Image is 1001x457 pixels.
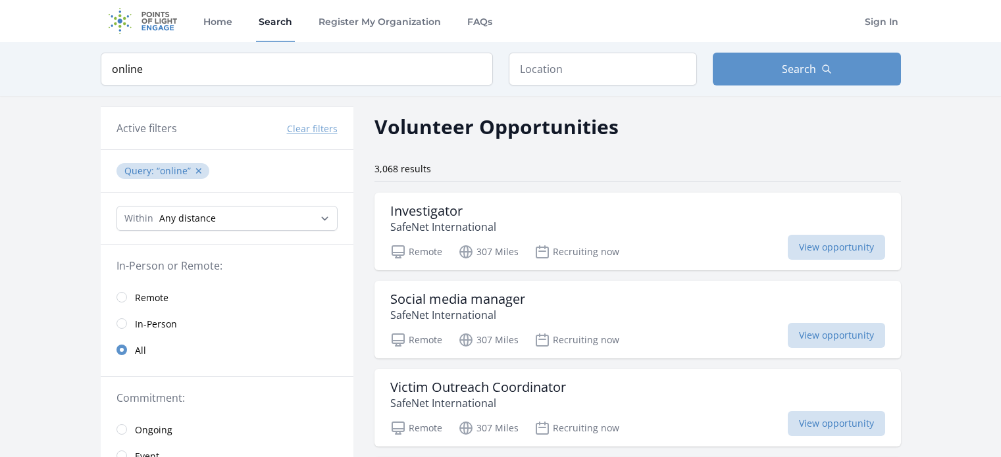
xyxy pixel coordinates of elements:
button: ✕ [195,164,203,178]
select: Search Radius [116,206,338,231]
button: Clear filters [287,122,338,135]
legend: In-Person or Remote: [116,258,338,274]
p: 307 Miles [458,332,519,348]
a: Social media manager SafeNet International Remote 307 Miles Recruiting now View opportunity [374,281,901,358]
h3: Active filters [116,120,177,136]
p: Remote [390,244,442,260]
p: SafeNet International [390,395,566,411]
span: Search [782,61,816,77]
span: View opportunity [788,323,885,348]
q: online [157,164,191,177]
p: 307 Miles [458,420,519,436]
span: All [135,344,146,357]
h3: Victim Outreach Coordinator [390,379,566,395]
p: Recruiting now [534,332,619,348]
span: 3,068 results [374,162,431,175]
a: All [101,337,353,363]
span: Query : [124,164,157,177]
p: Recruiting now [534,244,619,260]
h3: Investigator [390,203,496,219]
p: 307 Miles [458,244,519,260]
p: Recruiting now [534,420,619,436]
h2: Volunteer Opportunities [374,112,619,141]
p: SafeNet International [390,219,496,235]
a: Investigator SafeNet International Remote 307 Miles Recruiting now View opportunity [374,193,901,270]
input: Keyword [101,53,493,85]
span: Remote [135,291,168,304]
p: SafeNet International [390,307,525,323]
span: In-Person [135,318,177,331]
a: Victim Outreach Coordinator SafeNet International Remote 307 Miles Recruiting now View opportunity [374,369,901,446]
p: Remote [390,420,442,436]
p: Remote [390,332,442,348]
a: Remote [101,284,353,310]
span: Ongoing [135,423,172,437]
legend: Commitment: [116,390,338,406]
span: View opportunity [788,411,885,436]
a: In-Person [101,310,353,337]
h3: Social media manager [390,291,525,307]
input: Location [509,53,697,85]
button: Search [713,53,901,85]
span: View opportunity [788,235,885,260]
a: Ongoing [101,416,353,443]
